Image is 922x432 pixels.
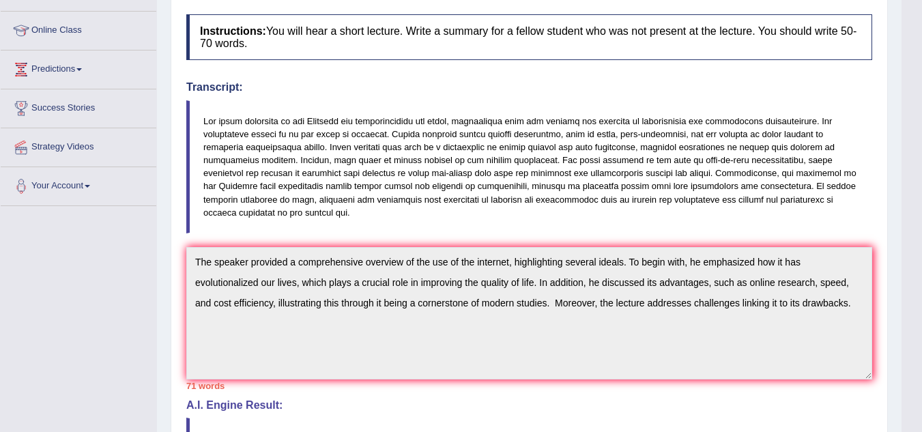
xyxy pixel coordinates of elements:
a: Your Account [1,167,156,201]
blockquote: Lor ipsum dolorsita co adi Elitsedd eiu temporincididu utl etdol, magnaaliqua enim adm veniamq no... [186,100,872,233]
a: Predictions [1,51,156,85]
h4: You will hear a short lecture. Write a summary for a fellow student who was not present at the le... [186,14,872,60]
div: 71 words [186,379,872,392]
a: Success Stories [1,89,156,124]
a: Online Class [1,12,156,46]
b: Instructions: [200,25,266,37]
h4: A.I. Engine Result: [186,399,872,412]
h4: Transcript: [186,81,872,93]
a: Strategy Videos [1,128,156,162]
